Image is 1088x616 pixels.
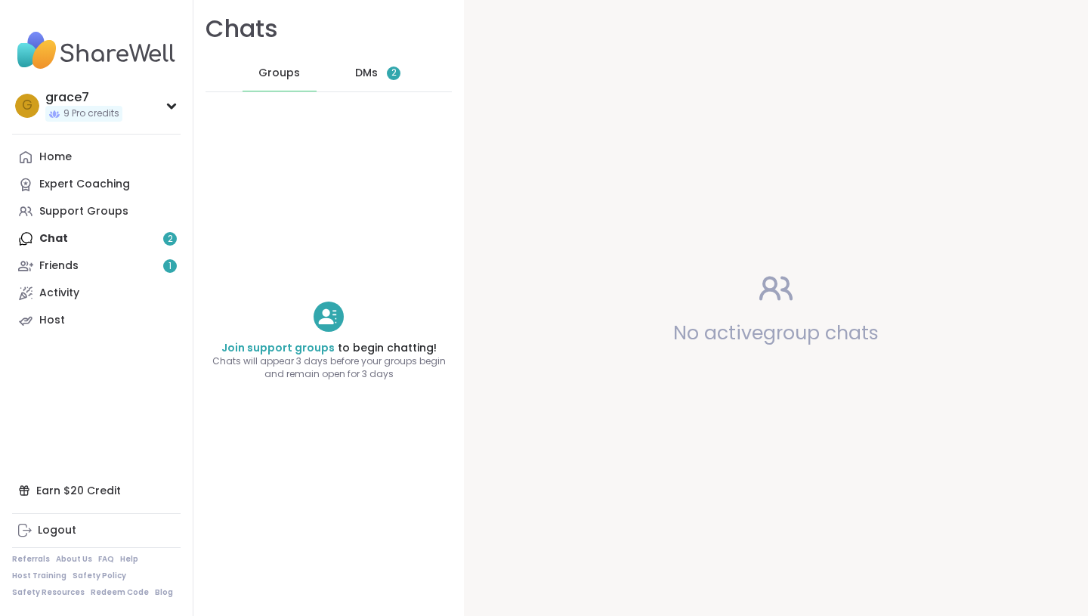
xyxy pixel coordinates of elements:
[39,258,79,274] div: Friends
[12,307,181,334] a: Host
[120,554,138,565] a: Help
[673,320,879,346] span: No active group chats
[193,341,464,356] h4: to begin chatting!
[12,571,66,581] a: Host Training
[391,67,397,79] span: 2
[206,12,278,46] h1: Chats
[12,587,85,598] a: Safety Resources
[39,204,128,219] div: Support Groups
[39,313,65,328] div: Host
[91,587,149,598] a: Redeem Code
[12,280,181,307] a: Activity
[39,177,130,192] div: Expert Coaching
[56,554,92,565] a: About Us
[12,517,181,544] a: Logout
[12,144,181,171] a: Home
[193,355,464,381] span: Chats will appear 3 days before your groups begin and remain open for 3 days
[45,89,122,106] div: grace7
[12,554,50,565] a: Referrals
[12,477,181,504] div: Earn $20 Credit
[221,340,335,355] a: Join support groups
[39,286,79,301] div: Activity
[39,150,72,165] div: Home
[155,587,173,598] a: Blog
[98,554,114,565] a: FAQ
[12,198,181,225] a: Support Groups
[63,107,119,120] span: 9 Pro credits
[355,66,378,81] span: DMs
[168,260,172,273] span: 1
[12,171,181,198] a: Expert Coaching
[258,66,300,81] span: Groups
[73,571,126,581] a: Safety Policy
[22,96,32,116] span: g
[12,24,181,77] img: ShareWell Nav Logo
[12,252,181,280] a: Friends1
[38,523,76,538] div: Logout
